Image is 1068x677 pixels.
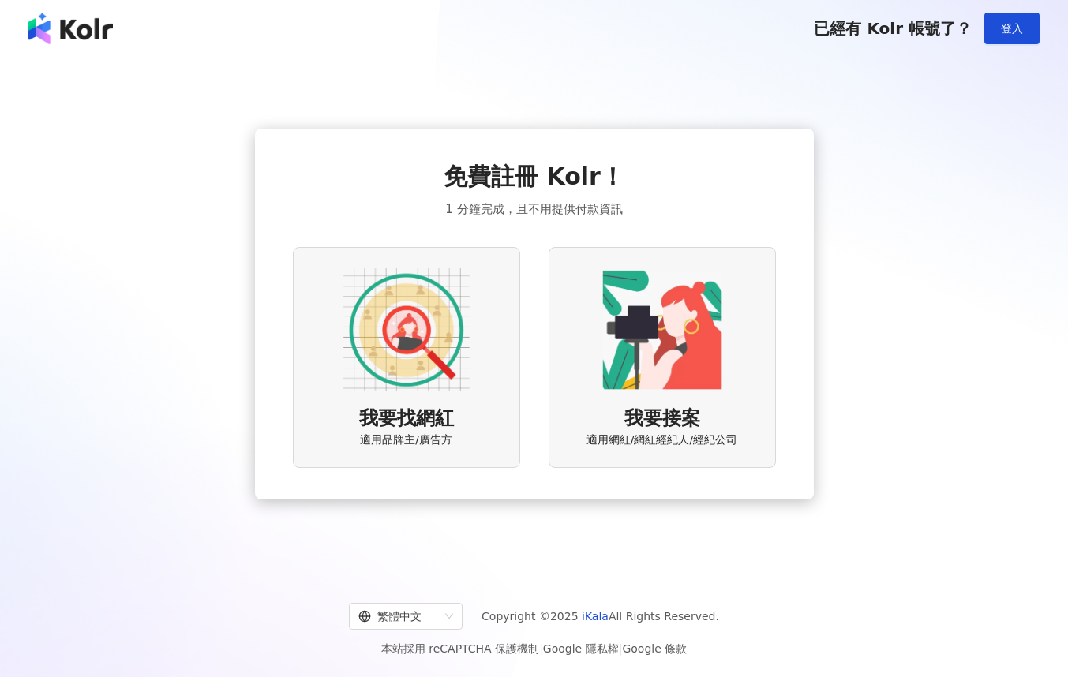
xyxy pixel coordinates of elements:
[445,200,622,219] span: 1 分鐘完成，且不用提供付款資訊
[624,406,700,432] span: 我要接案
[984,13,1040,44] button: 登入
[539,642,543,655] span: |
[814,19,972,38] span: 已經有 Kolr 帳號了？
[28,13,113,44] img: logo
[543,642,619,655] a: Google 隱私權
[482,607,719,626] span: Copyright © 2025 All Rights Reserved.
[358,604,439,629] div: 繁體中文
[619,642,623,655] span: |
[586,432,737,448] span: 適用網紅/網紅經紀人/經紀公司
[622,642,687,655] a: Google 條款
[582,610,609,623] a: iKala
[599,267,725,393] img: KOL identity option
[359,406,454,432] span: 我要找網紅
[360,432,452,448] span: 適用品牌主/廣告方
[1001,22,1023,35] span: 登入
[381,639,687,658] span: 本站採用 reCAPTCHA 保護機制
[343,267,470,393] img: AD identity option
[444,160,624,193] span: 免費註冊 Kolr！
